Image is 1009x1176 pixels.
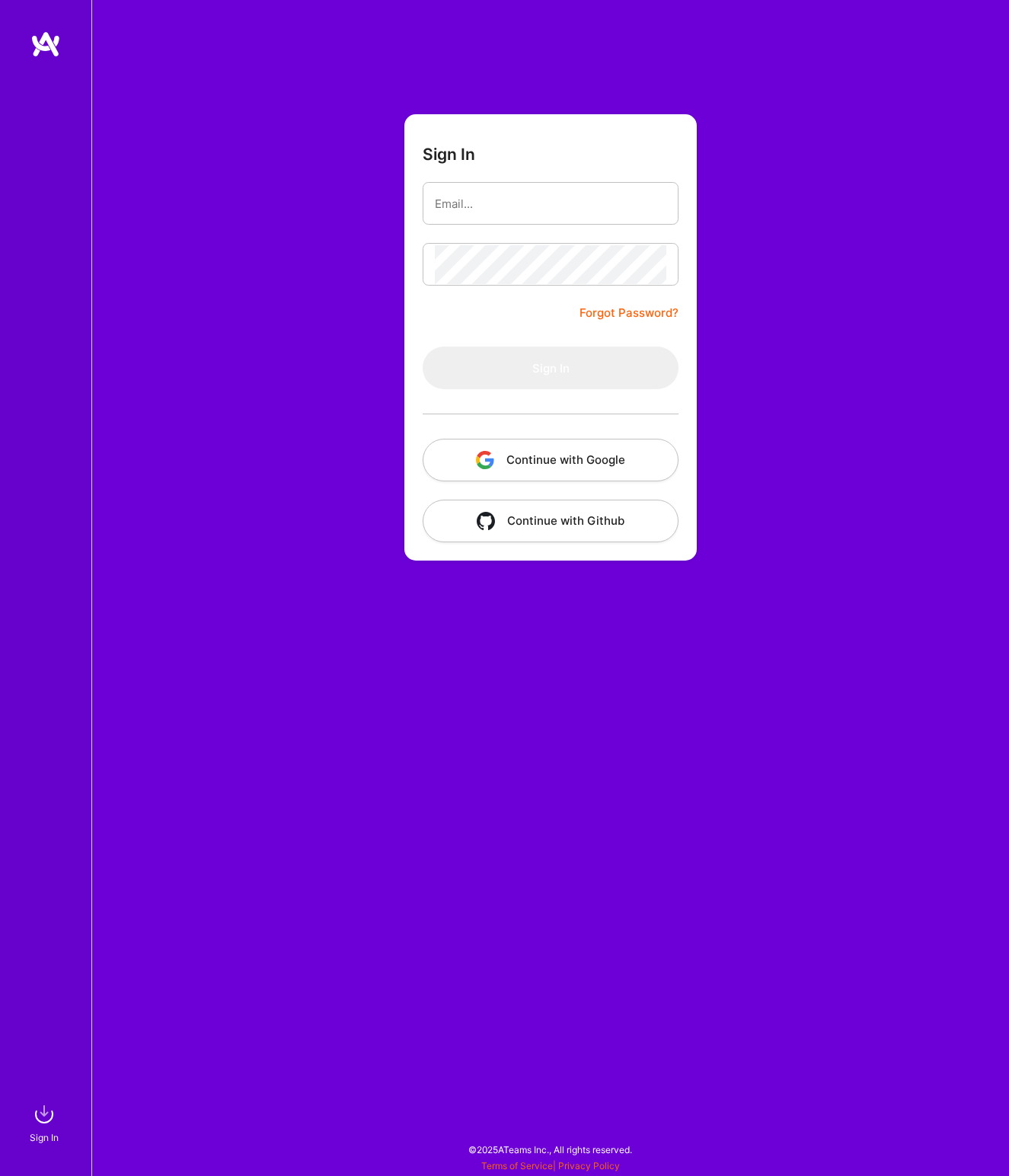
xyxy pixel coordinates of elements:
div: © 2025 ATeams Inc., All rights reserved. [91,1130,1009,1168]
a: Terms of Service [481,1160,553,1171]
button: Continue with Google [423,439,679,481]
a: Privacy Policy [558,1160,620,1171]
span: | [481,1160,620,1171]
a: Forgot Password? [580,304,679,322]
img: logo [30,30,61,58]
img: icon [477,512,495,530]
div: Sign In [30,1130,59,1146]
a: sign inSign In [32,1099,59,1146]
img: icon [476,451,494,469]
img: sign in [29,1099,59,1130]
button: Continue with Github [423,500,679,542]
input: Email... [435,184,666,223]
button: Sign In [423,347,679,389]
h3: Sign In [423,145,475,164]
